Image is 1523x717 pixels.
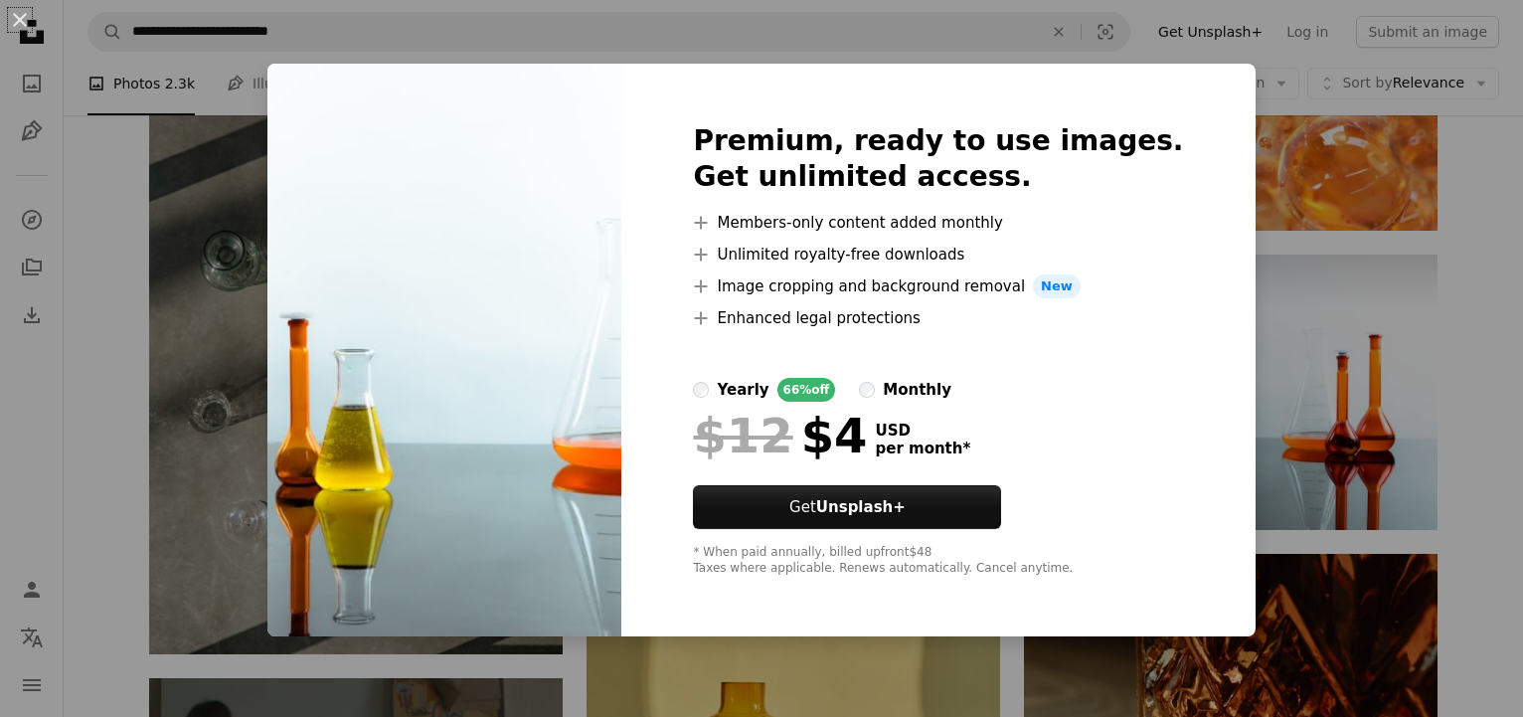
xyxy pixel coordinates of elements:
[693,211,1183,235] li: Members-only content added monthly
[693,410,792,461] span: $12
[267,64,621,636] img: premium_photo-1758830867598-4b870985c72e
[693,243,1183,267] li: Unlimited royalty-free downloads
[1033,274,1081,298] span: New
[777,378,836,402] div: 66% off
[693,123,1183,195] h2: Premium, ready to use images. Get unlimited access.
[693,274,1183,298] li: Image cropping and background removal
[693,485,1001,529] button: GetUnsplash+
[717,378,768,402] div: yearly
[859,382,875,398] input: monthly
[693,545,1183,577] div: * When paid annually, billed upfront $48 Taxes where applicable. Renews automatically. Cancel any...
[875,422,970,440] span: USD
[883,378,951,402] div: monthly
[816,498,906,516] strong: Unsplash+
[693,382,709,398] input: yearly66%off
[693,306,1183,330] li: Enhanced legal protections
[875,440,970,457] span: per month *
[693,410,867,461] div: $4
